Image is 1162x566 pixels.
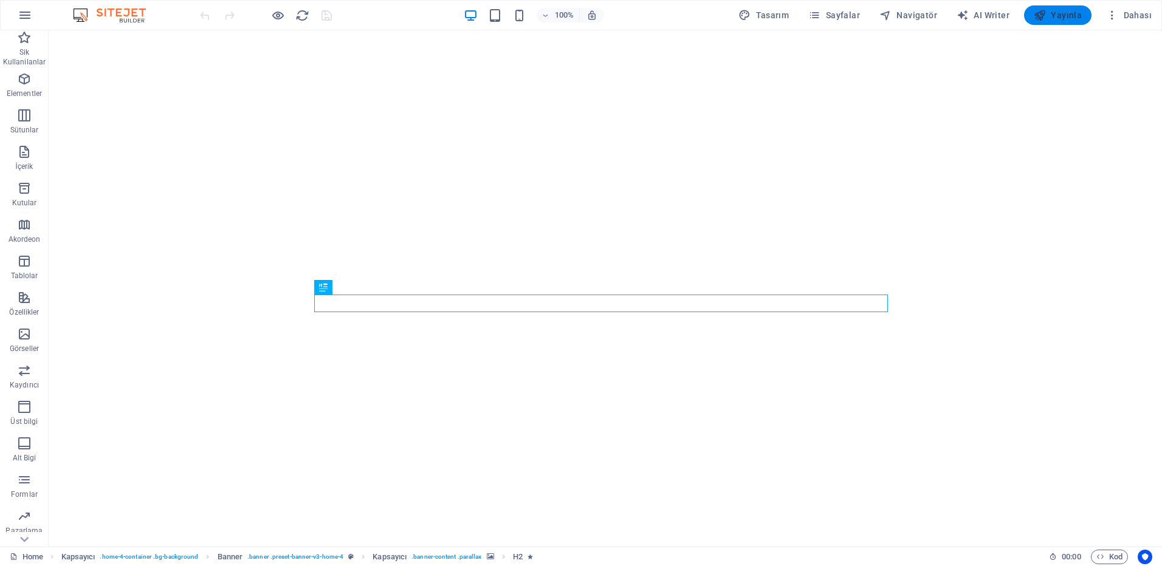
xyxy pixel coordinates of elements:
img: Editor Logo [70,8,161,22]
span: 00 00 [1062,550,1081,564]
button: AI Writer [952,5,1014,25]
span: AI Writer [957,9,1009,21]
button: 100% [537,8,580,22]
span: Tasarım [738,9,789,21]
p: Pazarlama [5,526,43,536]
span: Kod [1096,550,1122,564]
span: . banner-content .parallax [411,550,481,564]
p: Üst bilgi [10,417,38,426]
button: Yayınla [1024,5,1092,25]
p: Kutular [12,198,37,208]
span: Sayfalar [808,9,860,21]
a: Seçimi iptal etmek için tıkla. Sayfaları açmak için çift tıkla [10,550,43,564]
i: Yeniden boyutlandırmada yakınlaştırma düzeyini seçilen cihaza uyacak şekilde otomatik olarak ayarla. [586,10,597,21]
span: Seçmek için tıkla. Düzenlemek için çift tıkla [218,550,243,564]
i: Bu element, özelleştirilebilir bir ön ayar [348,553,354,560]
span: Yayınla [1034,9,1082,21]
p: Sütunlar [10,125,39,135]
button: Tasarım [734,5,794,25]
h6: Oturum süresi [1049,550,1081,564]
p: İçerik [15,162,33,171]
div: Tasarım (Ctrl+Alt+Y) [734,5,794,25]
p: Görseller [10,344,39,353]
nav: breadcrumb [61,550,533,564]
button: Ön izleme modundan çıkıp düzenlemeye devam etmek için buraya tıklayın [270,8,285,22]
p: Kaydırıcı [10,380,39,390]
p: Tablolar [11,271,38,281]
button: Navigatör [875,5,942,25]
button: Kod [1091,550,1128,564]
span: Seçmek için tıkla. Düzenlemek için çift tıkla [373,550,407,564]
span: : [1070,552,1072,561]
span: Seçmek için tıkla. Düzenlemek için çift tıkla [513,550,523,564]
button: reload [295,8,309,22]
button: Usercentrics [1138,550,1152,564]
p: Formlar [11,489,38,499]
span: Seçmek için tıkla. Düzenlemek için çift tıkla [61,550,95,564]
span: . banner .preset-banner-v3-home-4 [247,550,343,564]
i: Bu element, arka plan içeriyor [487,553,494,560]
button: Dahası [1101,5,1157,25]
p: Özellikler [9,307,39,317]
button: Sayfalar [803,5,865,25]
span: . home-4-container .bg-background [100,550,198,564]
span: Dahası [1106,9,1152,21]
p: Akordeon [9,234,41,244]
span: Navigatör [879,9,937,21]
p: Alt Bigi [13,453,36,463]
p: Elementler [7,89,42,98]
h6: 100% [555,8,574,22]
i: Sayfayı yeniden yükleyin [295,9,309,22]
i: Element bir animasyon içeriyor [528,553,533,560]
